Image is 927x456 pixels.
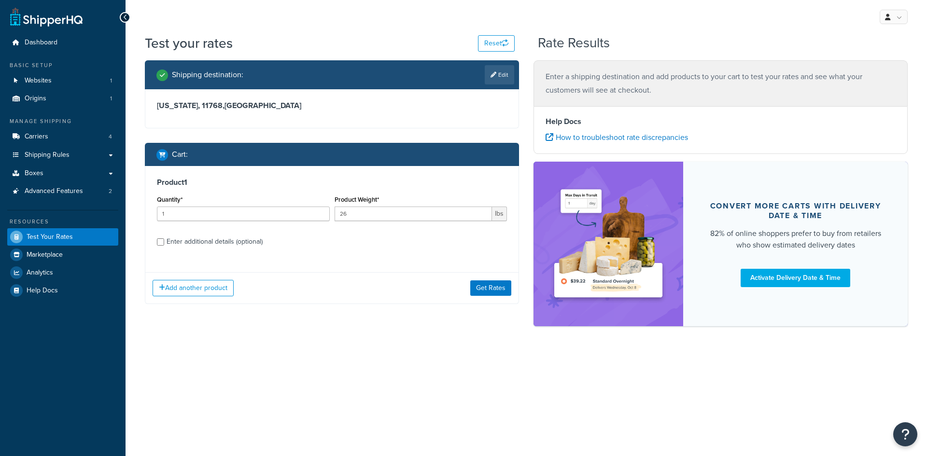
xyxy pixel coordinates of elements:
[7,165,118,182] a: Boxes
[157,238,164,246] input: Enter additional details (optional)
[546,116,896,127] h4: Help Docs
[546,70,896,97] p: Enter a shipping destination and add products to your cart to test your rates and see what your c...
[172,70,243,79] h2: Shipping destination :
[538,36,610,51] h2: Rate Results
[546,132,688,143] a: How to troubleshoot rate discrepancies
[7,182,118,200] li: Advanced Features
[7,34,118,52] a: Dashboard
[27,269,53,277] span: Analytics
[27,233,73,241] span: Test Your Rates
[7,182,118,200] a: Advanced Features2
[25,133,48,141] span: Carriers
[7,218,118,226] div: Resources
[7,146,118,164] a: Shipping Rules
[7,264,118,281] a: Analytics
[110,77,112,85] span: 1
[145,34,233,53] h1: Test your rates
[7,128,118,146] a: Carriers4
[7,90,118,108] a: Origins1
[25,77,52,85] span: Websites
[25,95,46,103] span: Origins
[25,39,57,47] span: Dashboard
[157,101,507,111] h3: [US_STATE], 11768 , [GEOGRAPHIC_DATA]
[548,176,669,312] img: feature-image-ddt-36eae7f7280da8017bfb280eaccd9c446f90b1fe08728e4019434db127062ab4.png
[492,207,507,221] span: lbs
[110,95,112,103] span: 1
[7,228,118,246] a: Test Your Rates
[335,207,492,221] input: 0.00
[109,133,112,141] span: 4
[172,150,188,159] h2: Cart :
[25,169,43,178] span: Boxes
[470,280,511,296] button: Get Rates
[7,72,118,90] li: Websites
[7,117,118,125] div: Manage Shipping
[485,65,514,84] a: Edit
[27,287,58,295] span: Help Docs
[27,251,63,259] span: Marketplace
[706,201,885,221] div: Convert more carts with delivery date & time
[335,196,379,203] label: Product Weight*
[167,235,263,249] div: Enter additional details (optional)
[7,246,118,263] a: Marketplace
[153,280,234,296] button: Add another product
[109,187,112,195] span: 2
[7,90,118,108] li: Origins
[7,61,118,69] div: Basic Setup
[157,196,183,203] label: Quantity*
[893,422,917,446] button: Open Resource Center
[157,207,330,221] input: 0.0
[25,151,70,159] span: Shipping Rules
[7,72,118,90] a: Websites1
[478,35,515,52] button: Reset
[7,282,118,299] a: Help Docs
[25,187,83,195] span: Advanced Features
[157,178,507,187] h3: Product 1
[741,269,850,287] a: Activate Delivery Date & Time
[7,128,118,146] li: Carriers
[706,228,885,251] div: 82% of online shoppers prefer to buy from retailers who show estimated delivery dates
